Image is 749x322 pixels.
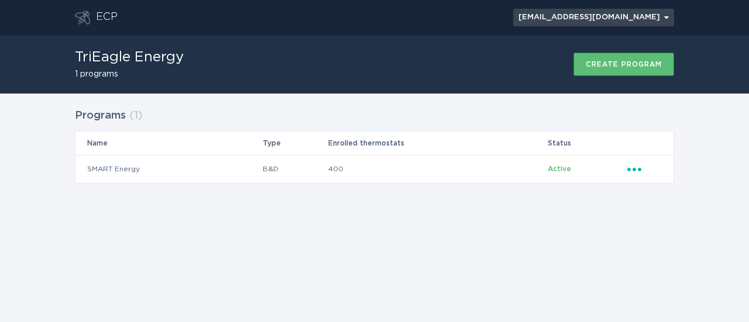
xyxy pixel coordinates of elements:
div: [EMAIL_ADDRESS][DOMAIN_NAME] [518,14,669,21]
td: 400 [328,155,547,183]
div: ECP [96,11,118,25]
th: Name [75,131,262,155]
th: Status [547,131,627,155]
h2: Programs [75,105,126,126]
button: Create program [573,53,674,76]
h2: 1 programs [75,70,184,78]
th: Type [262,131,328,155]
div: Popover menu [627,162,662,175]
span: Active [548,165,571,172]
td: B&D [262,155,328,183]
tr: Table Headers [75,131,674,155]
div: Popover menu [513,9,674,26]
button: Go to dashboard [75,11,90,25]
div: Create program [586,61,662,68]
th: Enrolled thermostats [328,131,547,155]
h1: TriEagle Energy [75,50,184,64]
tr: 6833ed8337314e73934c90f405741854 [75,155,674,183]
td: SMART Energy [75,155,262,183]
span: ( 1 ) [129,110,142,121]
button: Open user account details [513,9,674,26]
